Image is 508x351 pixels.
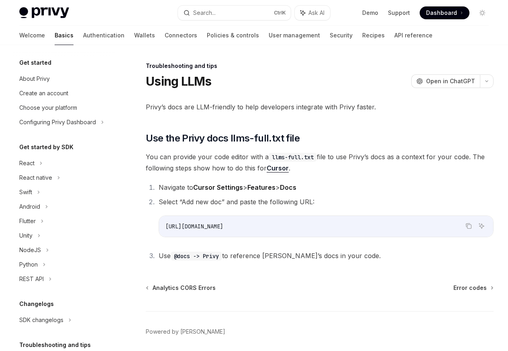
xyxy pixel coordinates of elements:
div: Configuring Privy Dashboard [19,117,96,127]
span: Use to reference [PERSON_NAME]’s docs in your code. [159,252,381,260]
a: Cursor [267,164,289,172]
a: Demo [362,9,378,17]
h1: Using LLMs [146,74,212,88]
div: NodeJS [19,245,41,255]
span: Select “Add new doc” and paste the following URL: [159,198,314,206]
button: Toggle dark mode [476,6,489,19]
a: Analytics CORS Errors [147,284,216,292]
div: Search... [193,8,216,18]
img: light logo [19,7,69,18]
div: SDK changelogs [19,315,63,325]
div: Android [19,202,40,211]
div: Unity [19,231,33,240]
button: Ask AI [476,221,487,231]
div: Flutter [19,216,36,226]
h5: Troubleshooting and tips [19,340,91,350]
a: Choose your platform [13,101,116,115]
a: Security [330,26,353,45]
a: Welcome [19,26,45,45]
div: Choose your platform [19,103,77,113]
a: Policies & controls [207,26,259,45]
span: Open in ChatGPT [426,77,475,85]
span: Dashboard [426,9,457,17]
div: Create an account [19,88,68,98]
div: Troubleshooting and tips [146,62,494,70]
a: Support [388,9,410,17]
a: Error codes [453,284,493,292]
a: Basics [55,26,73,45]
button: Open in ChatGPT [411,74,480,88]
a: User management [269,26,320,45]
button: Search...CtrlK [178,6,291,20]
span: Analytics CORS Errors [153,284,216,292]
div: Swift [19,187,32,197]
a: About Privy [13,72,116,86]
h5: Get started [19,58,51,68]
code: llms-full.txt [269,153,317,162]
a: Wallets [134,26,155,45]
span: Use the Privy docs llms-full.txt file [146,132,300,145]
span: Ctrl K [274,10,286,16]
a: Connectors [165,26,197,45]
button: Ask AI [295,6,330,20]
span: Privy’s docs are LLM-friendly to help developers integrate with Privy faster. [146,101,494,113]
div: About Privy [19,74,50,84]
a: Create an account [13,86,116,101]
strong: Features [247,183,275,191]
h5: Changelogs [19,299,54,309]
h5: Get started by SDK [19,142,73,152]
a: Recipes [362,26,385,45]
a: Authentication [83,26,124,45]
span: Error codes [453,284,487,292]
div: React native [19,173,52,183]
strong: Cursor Settings [193,183,243,191]
span: You can provide your code editor with a file to use Privy’s docs as a context for your code. The ... [146,151,494,174]
a: Dashboard [420,6,469,19]
div: REST API [19,274,44,284]
a: Powered by [PERSON_NAME] [146,328,225,336]
div: Python [19,260,38,269]
code: @docs -> Privy [171,252,222,261]
button: Copy the contents from the code block [463,221,474,231]
span: Ask AI [308,9,324,17]
strong: Docs [280,183,296,191]
span: [URL][DOMAIN_NAME] [165,223,223,230]
span: Navigate to > > [159,183,296,191]
a: API reference [394,26,433,45]
div: React [19,158,35,168]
